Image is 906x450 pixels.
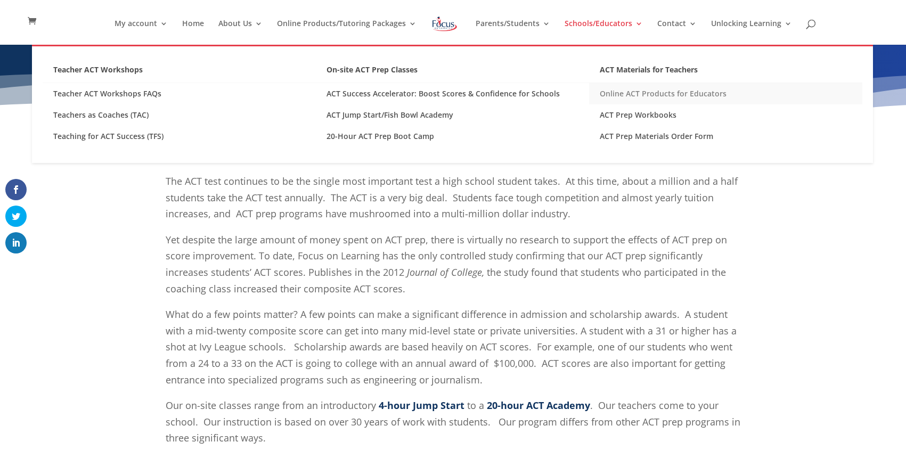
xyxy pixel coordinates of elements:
a: On-site ACT Prep Classes [316,62,589,83]
a: Parents/Students [476,20,550,45]
span: a [479,399,590,412]
a: Teaching for ACT Success (TFS) [43,126,316,147]
a: 20-Hour ACT Prep Boot Camp [316,126,589,147]
p: The ACT test continues to be the single most important test a high school student takes. At this ... [166,173,741,232]
strong: 4-hour Jump Start [379,399,464,412]
p: What do a few points matter? A few points can make a significant difference in admission and scho... [166,306,741,397]
a: ACT Materials for Teachers [589,62,862,83]
a: ACT Jump Start/Fish Bowl Academy [316,104,589,126]
a: Schools/Educators [565,20,643,45]
em: Journal of College, [407,266,487,279]
span: 20-hour ACT Academy [487,399,590,412]
a: Home [182,20,204,45]
p: Yet despite the large amount of money spent on ACT prep, there is virtually no research to suppor... [166,232,741,306]
a: Online ACT Products for Educators [589,83,862,104]
a: About Us [218,20,263,45]
a: Teacher ACT Workshops [43,62,316,83]
a: ACT Success Accelerator: Boost Scores & Confidence for Schools [316,83,589,104]
a: Teacher ACT Workshops FAQs [43,83,316,104]
a: Unlocking Learning [711,20,792,45]
a: Contact [657,20,697,45]
a: Online Products/Tutoring Packages [277,20,417,45]
a: My account [115,20,168,45]
img: Focus on Learning [431,14,459,34]
a: Teachers as Coaches (TAC) [43,104,316,126]
a: ACT Prep Workbooks [589,104,862,126]
a: ACT Prep Materials Order Form [589,126,862,147]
